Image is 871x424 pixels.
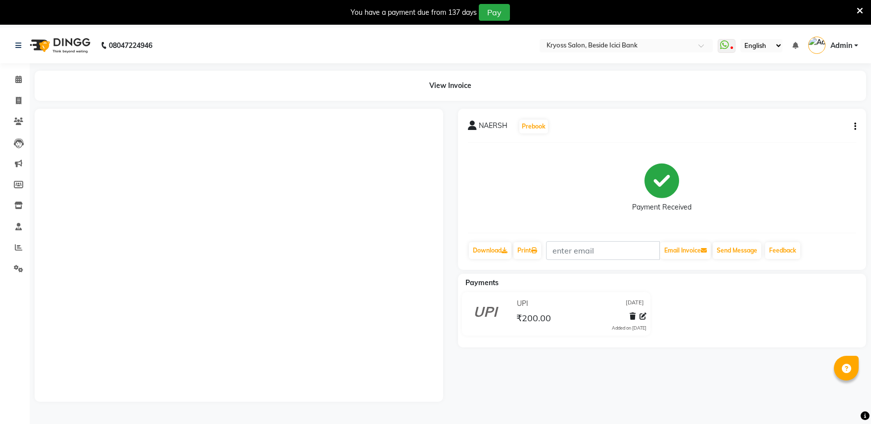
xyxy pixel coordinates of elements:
[713,242,761,259] button: Send Message
[660,242,711,259] button: Email Invoice
[35,71,866,101] div: View Invoice
[829,384,861,414] iframe: chat widget
[479,121,507,134] span: NAERSH
[516,312,551,326] span: ₹200.00
[626,298,644,309] span: [DATE]
[351,7,477,18] div: You have a payment due from 137 days
[765,242,800,259] a: Feedback
[109,32,152,59] b: 08047224946
[808,37,825,54] img: Admin
[479,4,510,21] button: Pay
[25,32,93,59] img: logo
[632,202,691,212] div: Payment Received
[513,242,541,259] a: Print
[469,242,511,259] a: Download
[612,325,646,332] div: Added on [DATE]
[830,41,852,51] span: Admin
[517,298,528,309] span: UPI
[519,120,548,133] button: Prebook
[465,278,499,287] span: Payments
[546,241,660,260] input: enter email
